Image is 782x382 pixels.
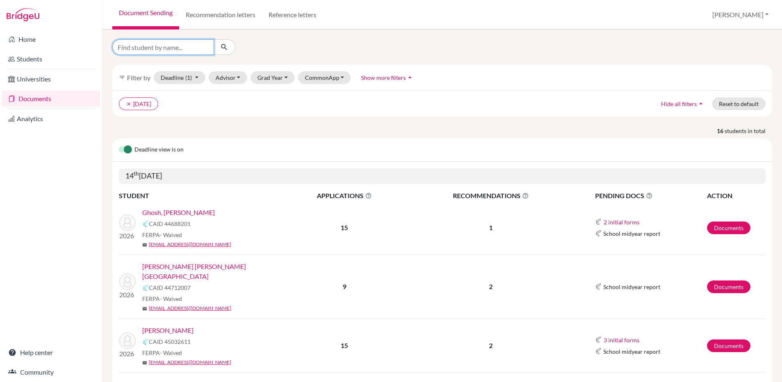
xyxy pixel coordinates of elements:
span: FERPA [142,231,182,239]
p: 2 [407,341,575,350]
img: Common App logo [142,285,149,291]
b: 15 [341,341,348,349]
a: [PERSON_NAME] [142,325,193,335]
i: arrow_drop_up [697,99,705,108]
button: Grad Year [250,71,295,84]
button: [PERSON_NAME] [709,7,772,23]
img: Bridge-U [7,8,39,21]
img: Common App logo [595,283,602,290]
button: CommonApp [298,71,351,84]
span: School midyear report [603,229,660,238]
button: Hide all filtersarrow_drop_up [654,97,712,110]
strong: 16 [717,127,725,135]
a: [EMAIL_ADDRESS][DOMAIN_NAME] [149,359,231,366]
span: PENDING DOCS [595,191,706,201]
button: clear[DATE] [119,97,158,110]
a: Ghosh, [PERSON_NAME] [142,208,215,217]
button: 3 initial forms [603,335,640,345]
a: Students [2,51,100,67]
span: CAID 45032611 [149,337,191,346]
img: Common App logo [595,230,602,237]
span: - Waived [160,349,182,356]
span: FERPA [142,294,182,303]
span: (1) [185,74,192,81]
a: Analytics [2,111,100,127]
input: Find student by name... [112,39,214,55]
button: Show more filtersarrow_drop_up [354,71,421,84]
a: Community [2,364,100,380]
a: [PERSON_NAME] [PERSON_NAME][GEOGRAPHIC_DATA] [142,262,289,281]
span: mail [142,242,147,247]
a: Documents [707,222,750,234]
span: - Waived [160,231,182,238]
span: CAID 44712007 [149,283,191,292]
span: Hide all filters [661,100,697,107]
th: STUDENT [119,190,283,201]
span: Filter by [127,74,150,81]
p: 2026 [119,349,136,359]
img: Castro Montvelisky, Sofía [119,274,136,290]
p: 2026 [119,290,136,300]
button: Advisor [209,71,248,84]
img: Common App logo [595,348,602,355]
span: RECOMMENDATIONS [407,191,575,201]
span: students in total [725,127,772,135]
button: 2 initial forms [603,217,640,227]
b: 15 [341,224,348,231]
span: Deadline view is on [134,145,184,155]
i: clear [126,101,132,107]
b: 9 [343,283,346,290]
a: [EMAIL_ADDRESS][DOMAIN_NAME] [149,241,231,248]
span: Show more filters [361,74,406,81]
h5: 14 [DATE] [119,168,766,184]
span: FERPA [142,348,182,357]
a: Help center [2,344,100,361]
img: Common App logo [142,339,149,345]
img: Common App logo [595,219,602,225]
img: Curry, Owen [119,332,136,349]
span: APPLICATIONS [283,191,406,201]
p: 2026 [119,231,136,241]
span: School midyear report [603,283,660,291]
span: mail [142,360,147,365]
i: arrow_drop_up [406,73,414,81]
a: Universities [2,71,100,87]
span: School midyear report [603,347,660,356]
span: CAID 44688201 [149,219,191,228]
span: mail [142,306,147,311]
button: Reset to default [712,97,766,110]
th: ACTION [707,190,766,201]
a: Documents [707,339,750,352]
sup: th [134,170,139,177]
i: filter_list [119,74,125,81]
a: [EMAIL_ADDRESS][DOMAIN_NAME] [149,305,231,312]
p: 1 [407,223,575,233]
img: Common App logo [595,337,602,343]
img: Ghosh, Diego Raahi [119,215,136,231]
span: - Waived [160,295,182,302]
button: Deadline(1) [154,71,205,84]
a: Home [2,31,100,47]
a: Documents [707,280,750,293]
img: Common App logo [142,221,149,227]
a: Documents [2,90,100,107]
p: 2 [407,282,575,292]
